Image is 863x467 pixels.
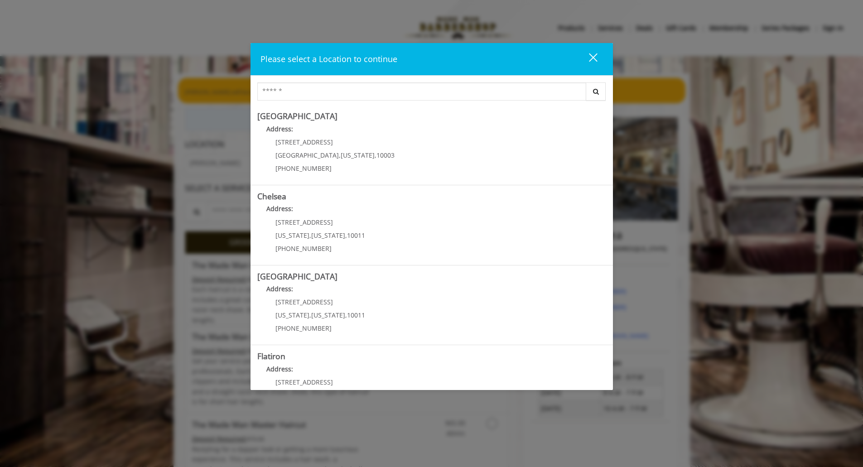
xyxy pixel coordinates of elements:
span: , [309,311,311,319]
span: [US_STATE] [341,151,375,159]
span: , [345,311,347,319]
span: [STREET_ADDRESS] [275,218,333,226]
span: [GEOGRAPHIC_DATA] [275,151,339,159]
span: [US_STATE] [311,311,345,319]
span: , [309,231,311,240]
button: close dialog [572,50,603,68]
span: , [339,151,341,159]
b: Address: [266,284,293,293]
span: Please select a Location to continue [260,53,397,64]
b: Address: [266,365,293,373]
b: [GEOGRAPHIC_DATA] [257,111,337,121]
input: Search Center [257,82,586,101]
span: , [345,231,347,240]
span: [STREET_ADDRESS] [275,138,333,146]
b: Address: [266,204,293,213]
div: close dialog [579,53,597,66]
div: Center Select [257,82,606,105]
span: 10011 [347,311,365,319]
span: 10011 [347,231,365,240]
span: [PHONE_NUMBER] [275,244,332,253]
span: [US_STATE] [275,231,309,240]
span: [PHONE_NUMBER] [275,164,332,173]
span: [US_STATE] [275,311,309,319]
span: 10003 [376,151,395,159]
b: Chelsea [257,191,286,202]
span: [US_STATE] [311,231,345,240]
span: [STREET_ADDRESS] [275,378,333,386]
span: [STREET_ADDRESS] [275,298,333,306]
span: [PHONE_NUMBER] [275,324,332,332]
b: Flatiron [257,351,285,361]
span: , [375,151,376,159]
b: Address: [266,125,293,133]
b: [GEOGRAPHIC_DATA] [257,271,337,282]
i: Search button [591,88,601,95]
